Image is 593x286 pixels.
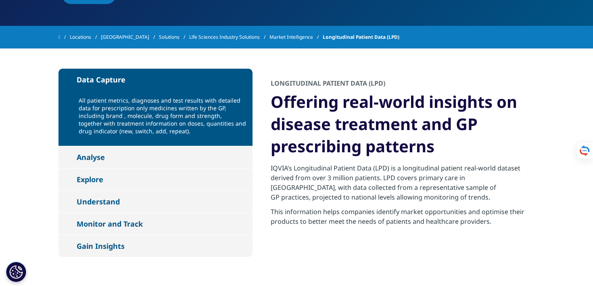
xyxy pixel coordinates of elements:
span: Longitudinal Patient Data (LPD) [323,30,399,44]
div: Analyse [77,152,105,162]
button: Impostazioni cookie [6,262,26,282]
a: [GEOGRAPHIC_DATA] [101,30,159,44]
div: Data Capture [77,75,125,84]
div: Understand [77,197,120,206]
button: Explore [58,168,253,190]
a: Solutions [159,30,189,44]
button: Analyse [58,146,253,168]
a: Life Sciences Industry Solutions [189,30,269,44]
div: Explore [77,175,103,184]
div: Monitor and Track [77,219,143,229]
h3: Offering real-world insights on disease treatment and GP prescribing patterns [271,90,528,163]
p: IQVIA’s Longitudinal Patient Data (LPD) is a longitudinal patient real-world dataset derived from... [271,163,528,207]
p: This information helps companies identify market opportunities and optimise their products to bet... [271,207,528,231]
div: Gain Insights [77,241,125,251]
button: Monitor and Track [58,213,253,235]
a: Locations [70,30,101,44]
a: Market Intelligence [269,30,323,44]
p: All patient metrics, diagnoses and test results with detailed data for prescription only medicine... [79,97,246,140]
h2: Longitudinal Patient Data (LPD) [271,79,385,90]
button: Data Capture [58,69,253,90]
button: Gain Insights [58,235,253,257]
button: Understand [58,191,253,212]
